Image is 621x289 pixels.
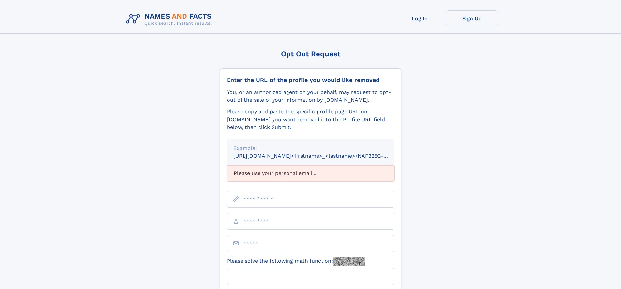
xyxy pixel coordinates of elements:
label: Please solve the following math function: [227,257,365,266]
div: Example: [233,144,388,152]
div: You, or an authorized agent on your behalf, may request to opt-out of the sale of your informatio... [227,88,394,104]
a: Log In [394,10,446,26]
small: [URL][DOMAIN_NAME]<firstname>_<lastname>/NAF325G-xxxxxxxx [233,153,407,159]
img: Logo Names and Facts [123,10,217,28]
div: Please copy and paste the specific profile page URL on [DOMAIN_NAME] you want removed into the Pr... [227,108,394,131]
div: Enter the URL of the profile you would like removed [227,77,394,84]
div: Opt Out Request [220,50,401,58]
a: Sign Up [446,10,498,26]
div: Please use your personal email ... [227,165,394,181]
